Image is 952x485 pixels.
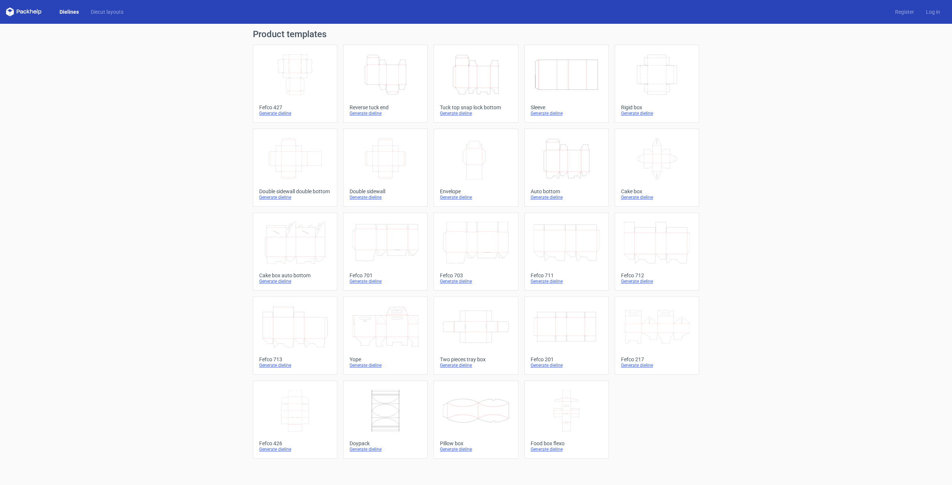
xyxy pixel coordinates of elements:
[343,129,428,207] a: Double sidewallGenerate dieline
[440,188,512,194] div: Envelope
[350,272,421,278] div: Fefco 701
[621,356,693,362] div: Fefco 217
[621,188,693,194] div: Cake box
[615,45,699,123] a: Rigid boxGenerate dieline
[531,356,602,362] div: Fefco 201
[253,45,337,123] a: Fefco 427Generate dieline
[259,110,331,116] div: Generate dieline
[440,356,512,362] div: Two pieces tray box
[350,194,421,200] div: Generate dieline
[531,440,602,446] div: Food box flexo
[920,8,946,16] a: Log in
[440,446,512,452] div: Generate dieline
[440,278,512,284] div: Generate dieline
[440,272,512,278] div: Fefco 703
[259,104,331,110] div: Fefco 427
[85,8,129,16] a: Diecut layouts
[524,297,609,375] a: Fefco 201Generate dieline
[889,8,920,16] a: Register
[350,446,421,452] div: Generate dieline
[350,110,421,116] div: Generate dieline
[531,194,602,200] div: Generate dieline
[259,272,331,278] div: Cake box auto bottom
[531,104,602,110] div: Sleeve
[434,297,518,375] a: Two pieces tray boxGenerate dieline
[434,45,518,123] a: Tuck top snap lock bottomGenerate dieline
[434,129,518,207] a: EnvelopeGenerate dieline
[524,381,609,459] a: Food box flexoGenerate dieline
[259,356,331,362] div: Fefco 713
[621,272,693,278] div: Fefco 712
[259,362,331,368] div: Generate dieline
[615,213,699,291] a: Fefco 712Generate dieline
[524,45,609,123] a: SleeveGenerate dieline
[350,188,421,194] div: Double sidewall
[253,30,699,39] h1: Product templates
[54,8,85,16] a: Dielines
[621,362,693,368] div: Generate dieline
[440,104,512,110] div: Tuck top snap lock bottom
[434,381,518,459] a: Pillow boxGenerate dieline
[615,297,699,375] a: Fefco 217Generate dieline
[524,129,609,207] a: Auto bottomGenerate dieline
[440,110,512,116] div: Generate dieline
[531,110,602,116] div: Generate dieline
[440,362,512,368] div: Generate dieline
[531,188,602,194] div: Auto bottom
[259,440,331,446] div: Fefco 426
[621,278,693,284] div: Generate dieline
[615,129,699,207] a: Cake boxGenerate dieline
[253,297,337,375] a: Fefco 713Generate dieline
[524,213,609,291] a: Fefco 711Generate dieline
[259,194,331,200] div: Generate dieline
[350,440,421,446] div: Doypack
[531,362,602,368] div: Generate dieline
[621,110,693,116] div: Generate dieline
[343,45,428,123] a: Reverse tuck endGenerate dieline
[621,104,693,110] div: Rigid box
[440,194,512,200] div: Generate dieline
[531,272,602,278] div: Fefco 711
[531,446,602,452] div: Generate dieline
[350,104,421,110] div: Reverse tuck end
[253,381,337,459] a: Fefco 426Generate dieline
[434,213,518,291] a: Fefco 703Generate dieline
[259,278,331,284] div: Generate dieline
[350,362,421,368] div: Generate dieline
[343,381,428,459] a: DoypackGenerate dieline
[343,213,428,291] a: Fefco 701Generate dieline
[253,213,337,291] a: Cake box auto bottomGenerate dieline
[621,194,693,200] div: Generate dieline
[343,297,428,375] a: YopeGenerate dieline
[253,129,337,207] a: Double sidewall double bottomGenerate dieline
[350,278,421,284] div: Generate dieline
[350,356,421,362] div: Yope
[440,440,512,446] div: Pillow box
[259,188,331,194] div: Double sidewall double bottom
[531,278,602,284] div: Generate dieline
[259,446,331,452] div: Generate dieline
